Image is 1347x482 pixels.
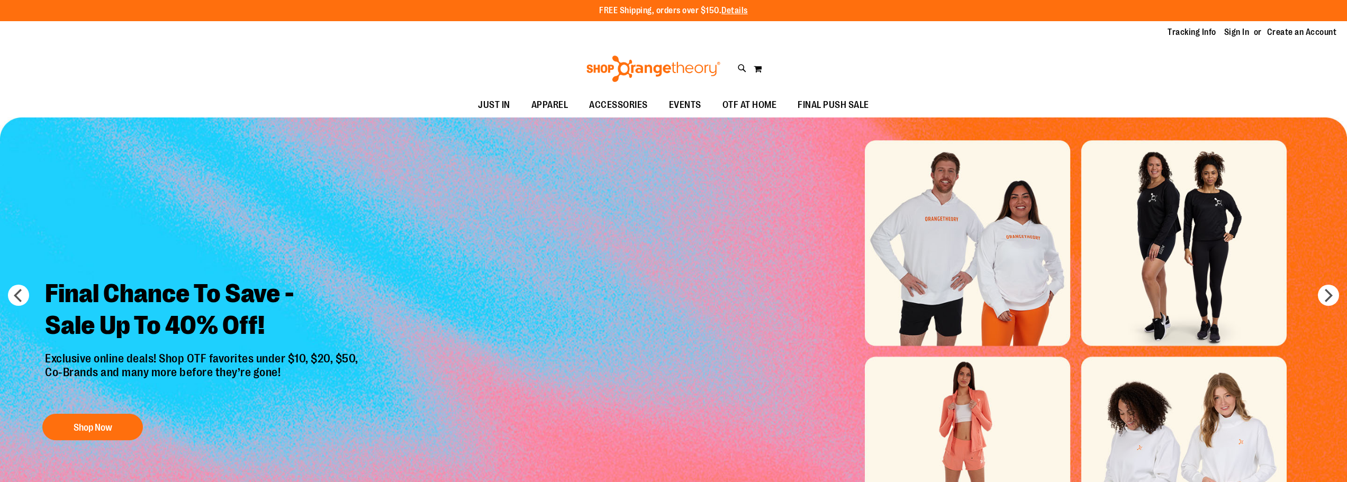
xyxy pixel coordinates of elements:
[721,6,748,15] a: Details
[722,93,777,117] span: OTF AT HOME
[37,270,369,352] h2: Final Chance To Save - Sale Up To 40% Off!
[589,93,648,117] span: ACCESSORIES
[8,285,29,306] button: prev
[658,93,712,117] a: EVENTS
[599,5,748,17] p: FREE Shipping, orders over $150.
[521,93,579,117] a: APPAREL
[531,93,568,117] span: APPAREL
[1267,26,1337,38] a: Create an Account
[467,93,521,117] a: JUST IN
[42,414,143,441] button: Shop Now
[578,93,658,117] a: ACCESSORIES
[798,93,869,117] span: FINAL PUSH SALE
[669,93,701,117] span: EVENTS
[478,93,510,117] span: JUST IN
[37,270,369,446] a: Final Chance To Save -Sale Up To 40% Off! Exclusive online deals! Shop OTF favorites under $10, $...
[1224,26,1250,38] a: Sign In
[37,352,369,404] p: Exclusive online deals! Shop OTF favorites under $10, $20, $50, Co-Brands and many more before th...
[1318,285,1339,306] button: next
[712,93,788,117] a: OTF AT HOME
[585,56,722,82] img: Shop Orangetheory
[1168,26,1216,38] a: Tracking Info
[787,93,880,117] a: FINAL PUSH SALE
